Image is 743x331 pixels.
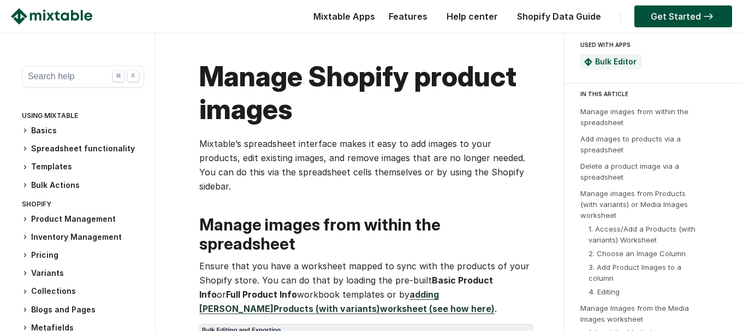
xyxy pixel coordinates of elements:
[589,287,620,296] a: 4. Editing
[22,125,144,137] h3: Basics
[22,180,144,191] h3: Bulk Actions
[22,268,144,279] h3: Variants
[226,289,297,300] strong: Full Product Info
[580,89,733,99] div: IN THIS ARTICLE
[22,214,144,225] h3: Product Management
[580,304,689,323] a: Manage Images from the Media Images worksheet
[512,11,607,22] a: Shopify Data Guide
[22,109,144,125] div: Using Mixtable
[22,304,144,316] h3: Blogs and Pages
[580,189,688,220] a: Manage images from Products (with variants) or Media Images worksheet
[595,57,637,66] a: Bulk Editor
[589,249,686,258] a: 2. Choose an Image Column
[441,11,503,22] a: Help center
[22,66,144,87] button: Search help ⌘ K
[634,5,732,27] a: Get Started
[22,286,144,297] h3: Collections
[199,215,531,253] h2: Manage images from within the spreadsheet
[199,259,531,316] p: Ensure that you have a worksheet mapped to sync with the products of your Shopify store. You can ...
[199,60,531,126] h1: Manage Shopify product images
[584,58,592,66] img: Mixtable Spreadsheet Bulk Editor App
[589,224,696,244] a: 1. Access/Add a Products (with variants) Worksheet
[274,303,380,314] strong: Products (with variants)
[580,107,688,127] a: Manage images from within the spreadsheet
[580,134,681,154] a: Add images to products via a spreadsheet
[112,70,124,82] div: ⌘
[22,198,144,214] div: Shopify
[11,8,92,25] img: Mixtable logo
[308,8,375,30] div: Mixtable Apps
[580,38,722,51] div: USED WITH APPS
[199,137,531,193] p: Mixtable’s spreadsheet interface makes it easy to add images to your products, edit existing imag...
[580,162,679,181] a: Delete a product image via a spreadsheet
[22,250,144,261] h3: Pricing
[383,11,433,22] a: Features
[589,263,681,282] a: 3. Add Product Images to a column
[22,161,144,173] h3: Templates
[701,13,716,20] img: arrow-right.svg
[22,232,144,243] h3: Inventory Management
[127,70,139,82] div: K
[22,143,144,155] h3: Spreadsheet functionality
